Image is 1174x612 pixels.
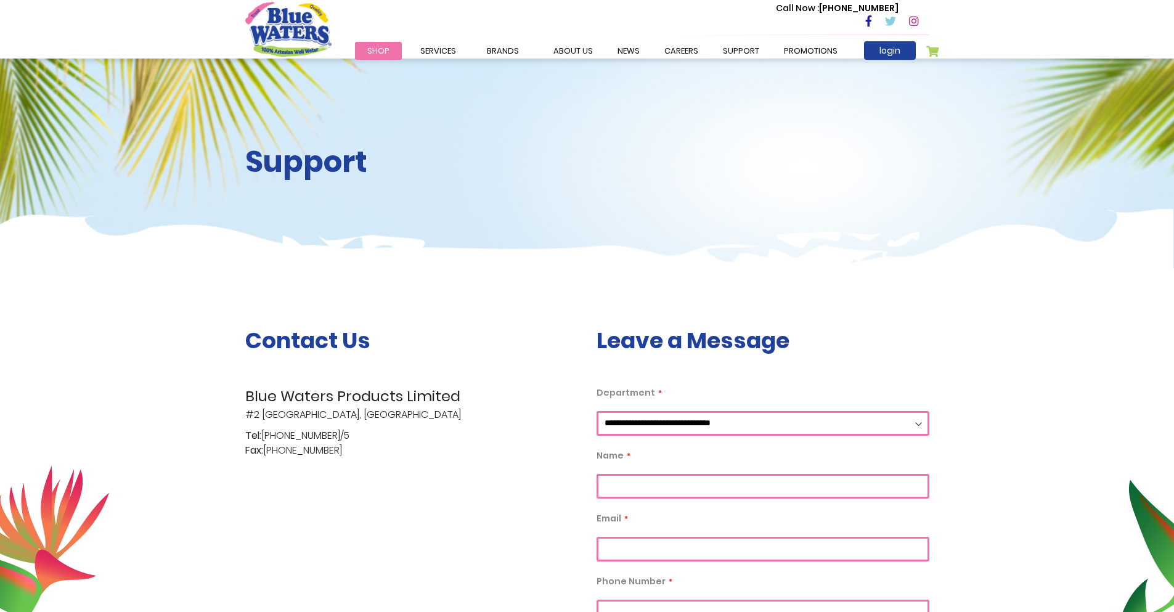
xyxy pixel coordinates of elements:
p: [PHONE_NUMBER]/5 [PHONE_NUMBER] [245,428,578,458]
a: about us [541,42,605,60]
a: Promotions [772,42,850,60]
span: Name [597,449,624,462]
span: Call Now : [776,2,819,14]
a: News [605,42,652,60]
a: support [711,42,772,60]
a: store logo [245,2,332,56]
span: Fax: [245,443,263,458]
h3: Contact Us [245,327,578,354]
span: Email [597,512,621,524]
span: Department [597,386,655,399]
a: careers [652,42,711,60]
h2: Support [245,144,578,180]
span: Phone Number [597,575,666,587]
a: login [864,41,916,60]
span: Tel: [245,428,261,443]
span: Brands [487,45,519,57]
p: #2 [GEOGRAPHIC_DATA], [GEOGRAPHIC_DATA] [245,385,578,422]
h3: Leave a Message [597,327,929,354]
span: Shop [367,45,389,57]
p: [PHONE_NUMBER] [776,2,899,15]
span: Services [420,45,456,57]
span: Blue Waters Products Limited [245,385,578,407]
